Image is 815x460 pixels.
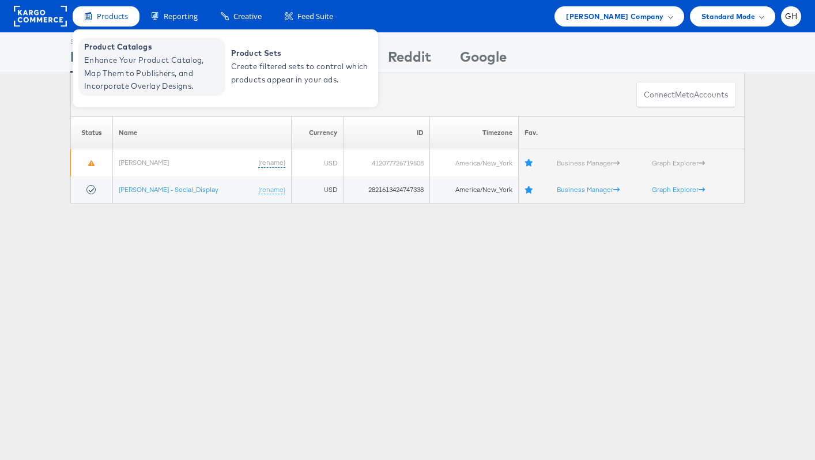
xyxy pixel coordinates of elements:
[343,149,429,176] td: 412077726719508
[119,158,169,167] a: [PERSON_NAME]
[71,116,113,149] th: Status
[231,60,369,86] span: Create filtered sets to control which products appear in your ads.
[97,11,128,22] span: Products
[430,149,519,176] td: America/New_York
[652,185,705,194] a: Graph Explorer
[460,47,507,73] div: Google
[566,10,663,22] span: [PERSON_NAME] Company
[291,149,343,176] td: USD
[388,47,431,73] div: Reddit
[343,176,429,203] td: 2821613424747338
[652,159,705,167] a: Graph Explorer
[70,47,105,73] div: Meta
[557,159,620,167] a: Business Manager
[291,176,343,203] td: USD
[84,40,222,54] span: Product Catalogs
[258,185,285,195] a: (rename)
[430,116,519,149] th: Timezone
[343,116,429,149] th: ID
[636,82,735,108] button: ConnectmetaAccounts
[78,38,225,96] a: Product Catalogs Enhance Your Product Catalog, Map Them to Publishers, and Incorporate Overlay De...
[113,116,292,149] th: Name
[430,176,519,203] td: America/New_York
[84,54,222,93] span: Enhance Your Product Catalog, Map Them to Publishers, and Incorporate Overlay Designs.
[675,89,694,100] span: meta
[233,11,262,22] span: Creative
[557,185,620,194] a: Business Manager
[785,13,798,20] span: GH
[231,47,369,60] span: Product Sets
[701,10,755,22] span: Standard Mode
[70,33,105,47] div: Showing
[119,185,218,194] a: [PERSON_NAME] - Social_Display
[164,11,198,22] span: Reporting
[258,158,285,168] a: (rename)
[297,11,333,22] span: Feed Suite
[225,38,372,96] a: Product Sets Create filtered sets to control which products appear in your ads.
[291,116,343,149] th: Currency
